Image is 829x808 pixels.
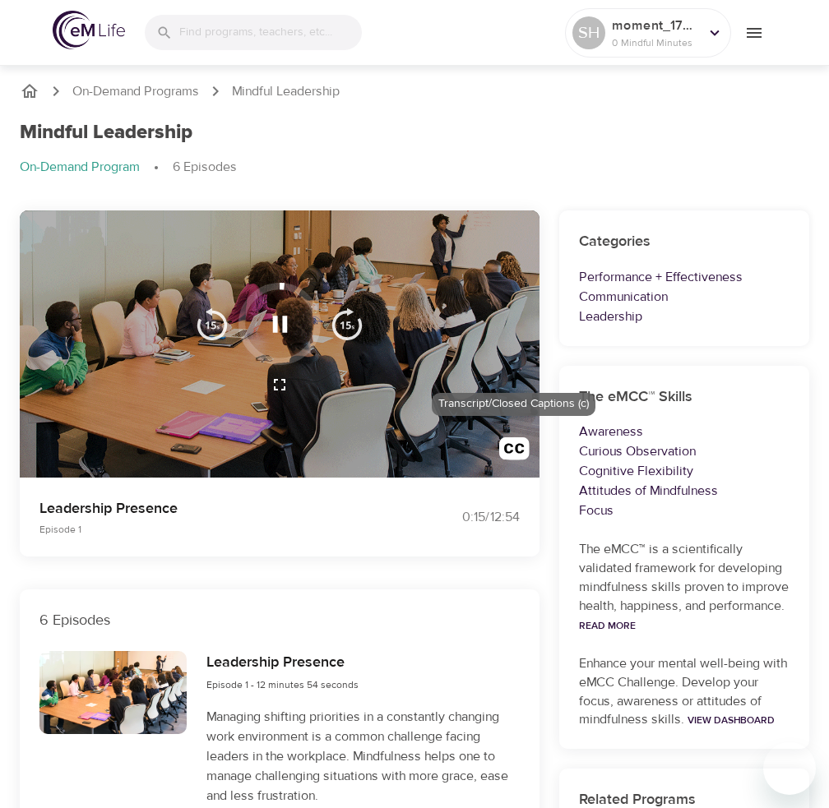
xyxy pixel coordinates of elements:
[579,267,790,287] p: Performance + Effectiveness
[72,82,199,101] a: On-Demand Programs
[206,678,359,691] span: Episode 1 - 12 minutes 54 seconds
[20,81,809,101] nav: breadcrumb
[232,82,340,101] p: Mindful Leadership
[196,307,229,340] img: 15s_prev.svg
[53,11,125,49] img: logo
[763,742,816,795] iframe: Button to launch messaging window
[20,158,809,178] nav: breadcrumb
[579,287,790,307] p: Communication
[331,307,364,340] img: 15s_next.svg
[579,386,790,409] h6: The eMCC™ Skills
[688,713,775,727] a: View Dashboard
[39,497,395,519] p: Leadership Presence
[579,501,790,520] p: Focus
[579,654,790,730] p: Enhance your mental well-being with eMCC Challenge. Develop your focus, awareness or attitudes of...
[20,121,192,145] h1: Mindful Leadership
[20,158,140,177] p: On-Demand Program
[39,609,520,631] p: 6 Episodes
[572,16,605,49] div: SH
[612,16,699,35] p: moment_1757599411
[499,437,530,468] img: open_caption.svg
[731,10,776,55] button: menu
[579,441,790,461] p: Curious Observation
[579,461,790,481] p: Cognitive Flexibility
[206,707,520,806] p: Managing shifting priorities in a constantly changing work environment is a common challenge faci...
[579,540,790,634] p: The eMCC™ is a scientifically validated framework for developing mindfulness skills proven to imp...
[579,230,790,254] h6: Categories
[612,35,699,50] p: 0 Mindful Minutes
[414,508,520,527] div: 0:15 / 12:54
[206,651,359,675] h6: Leadership Presence
[579,619,636,632] a: Read More
[39,522,395,537] p: Episode 1
[579,307,790,326] p: Leadership
[579,481,790,501] p: Attitudes of Mindfulness
[179,15,362,50] input: Find programs, teachers, etc...
[579,422,790,441] p: Awareness
[173,158,237,177] p: 6 Episodes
